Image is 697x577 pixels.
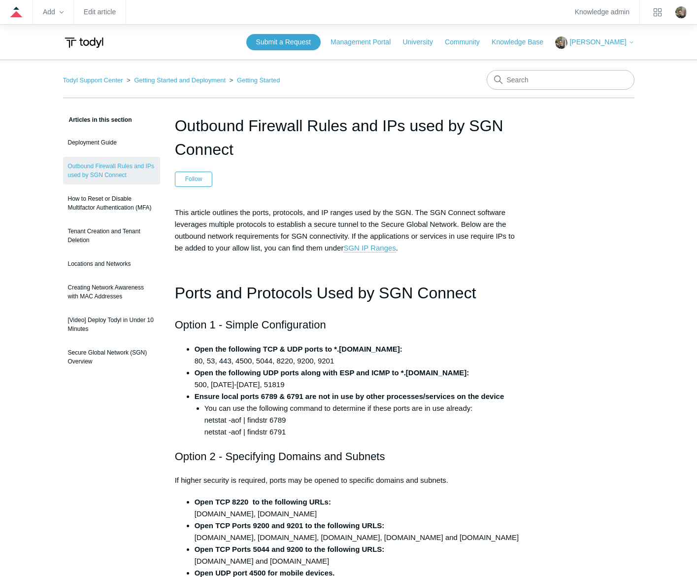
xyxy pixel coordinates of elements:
[575,9,630,15] a: Knowledge admin
[63,133,160,152] a: Deployment Guide
[175,208,515,252] span: This article outlines the ports, protocols, and IP ranges used by the SGN. The SGN Connect softwa...
[195,343,523,367] li: 80, 53, 443, 4500, 5044, 8220, 9200, 9201
[445,37,490,47] a: Community
[134,76,226,84] a: Getting Started and Deployment
[402,37,442,47] a: University
[63,278,160,306] a: Creating Network Awareness with MAC Addresses
[63,254,160,273] a: Locations and Networks
[63,343,160,371] a: Secure Global Network (SGN) Overview
[125,76,228,84] li: Getting Started and Deployment
[195,569,335,577] strong: Open UDP port 4500 for mobile devices.
[492,37,553,47] a: Knowledge Base
[63,76,125,84] li: Todyl Support Center
[204,402,523,438] li: You can use the following command to determine if these ports are in use already: netstat -aof | ...
[331,37,400,47] a: Management Portal
[175,114,523,161] h1: Outbound Firewall Rules and IPs used by SGN Connect
[195,520,523,543] li: [DOMAIN_NAME], [DOMAIN_NAME], [DOMAIN_NAME], [DOMAIN_NAME] and [DOMAIN_NAME]
[246,34,321,50] a: Submit a Request
[675,6,687,18] zd-hc-trigger: Click your profile icon to open the profile menu
[63,34,105,52] img: Todyl Support Center Help Center home page
[63,189,160,217] a: How to Reset or Disable Multifactor Authentication (MFA)
[195,368,469,377] strong: Open the following UDP ports along with ESP and ICMP to *.[DOMAIN_NAME]:
[195,521,385,530] strong: Open TCP Ports 9200 and 9201 to the following URLS:
[63,76,123,84] a: Todyl Support Center
[84,9,116,15] a: Edit article
[43,9,64,15] zd-hc-trigger: Add
[195,496,523,520] li: [DOMAIN_NAME], [DOMAIN_NAME]
[228,76,280,84] li: Getting Started
[195,545,385,553] strong: Open TCP Ports 5044 and 9200 to the following URLS:
[63,222,160,250] a: Tenant Creation and Tenant Deletion
[195,498,331,506] strong: Open TCP 8220 to the following URLs:
[343,244,396,252] a: SGN IP Ranges
[175,316,523,333] h2: Option 1 - Simple Configuration
[569,38,626,46] span: [PERSON_NAME]
[175,474,523,486] p: If higher security is required, ports may be opened to specific domains and subnets.
[195,392,504,400] strong: Ensure local ports 6789 & 6791 are not in use by other processes/services on the device
[175,172,213,186] button: Follow Article
[195,367,523,391] li: 500, [DATE]-[DATE], 51819
[195,345,402,353] strong: Open the following TCP & UDP ports to *.[DOMAIN_NAME]:
[195,543,523,567] li: [DOMAIN_NAME] and [DOMAIN_NAME]
[63,157,160,184] a: Outbound Firewall Rules and IPs used by SGN Connect
[675,6,687,18] img: user avatar
[63,311,160,338] a: [Video] Deploy Todyl in Under 10 Minutes
[175,448,523,465] h2: Option 2 - Specifying Domains and Subnets
[487,70,634,90] input: Search
[63,116,132,123] span: Articles in this section
[237,76,280,84] a: Getting Started
[175,281,523,306] h1: Ports and Protocols Used by SGN Connect
[555,36,634,49] button: [PERSON_NAME]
